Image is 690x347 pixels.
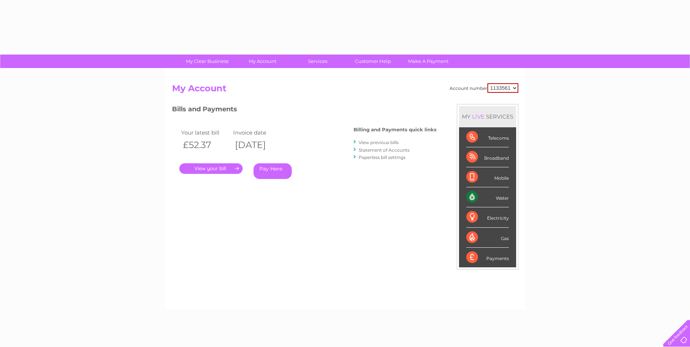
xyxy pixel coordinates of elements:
td: Invoice date [231,128,284,137]
a: View previous bills [359,140,399,145]
a: Paperless bill settings [359,155,406,160]
a: . [179,163,243,174]
td: Your latest bill [179,128,232,137]
div: LIVE [471,113,486,120]
a: My Clear Business [177,55,237,68]
div: Account number [450,83,518,93]
a: Services [288,55,348,68]
a: Customer Help [343,55,403,68]
div: Water [466,187,509,207]
div: Electricity [466,207,509,227]
div: Mobile [466,167,509,187]
div: Payments [466,248,509,267]
div: Telecoms [466,127,509,147]
h4: Billing and Payments quick links [354,127,436,132]
th: [DATE] [231,137,284,152]
h3: Bills and Payments [172,104,436,117]
a: Make A Payment [398,55,458,68]
a: My Account [232,55,292,68]
h2: My Account [172,83,518,97]
div: Gas [466,228,509,248]
a: Pay Here [254,163,292,179]
div: Broadband [466,147,509,167]
div: MY SERVICES [459,106,516,127]
a: Statement of Accounts [359,147,410,153]
th: £52.37 [179,137,232,152]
